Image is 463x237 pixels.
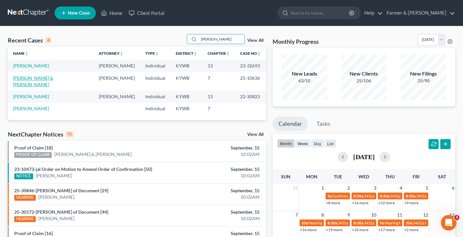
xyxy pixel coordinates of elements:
td: KYWB [171,72,202,90]
td: 23-32693 [235,60,266,72]
td: 25-10636 [235,72,266,90]
span: 9a [328,194,332,198]
span: 5 [425,184,429,192]
div: 10:02AM [182,151,260,158]
td: Individual [140,72,171,90]
div: PROOF OF CLAIM [14,152,52,158]
div: New Clients [341,70,387,77]
a: Help [361,7,383,19]
a: +16 more [300,227,316,232]
div: 10:02AM [182,172,260,179]
i: unfold_more [193,52,197,56]
a: [PERSON_NAME] & [PERSON_NAME] [13,75,53,87]
a: Tasks [311,117,336,131]
span: 341(a) meeting for [PERSON_NAME] [364,194,427,198]
a: +8 more [326,200,340,205]
span: Hearing for [PERSON_NAME] [385,220,435,225]
div: 25/106 [341,77,387,84]
div: September, 15 [182,209,260,215]
span: 10a [406,220,412,225]
a: [PERSON_NAME] [13,94,49,99]
a: 25-30846-[PERSON_NAME] of Document [29] [14,188,108,193]
span: 4 [399,184,403,192]
a: [PERSON_NAME] [36,172,72,179]
input: Search by name... [199,34,244,44]
a: Typeunfold_more [145,51,159,56]
td: 13 [202,60,235,72]
span: Hearing for [PERSON_NAME] & [PERSON_NAME] [309,220,394,225]
td: [PERSON_NAME] [94,72,140,90]
a: Proof of Claim [16] [14,231,53,236]
div: NOTICE [14,173,33,179]
div: HEARING [14,216,36,222]
span: 341(a) meeting for [PERSON_NAME] [364,220,427,225]
a: 23-10473-jal Order on Motion to Amend Order of Confirmation [50] [14,166,152,172]
span: 341(a) meeting for [PERSON_NAME] [390,194,453,198]
div: 25/90 [401,77,446,84]
div: NextChapter Notices [8,130,73,138]
a: +9 more [404,200,418,205]
span: 11 [396,211,403,219]
a: [PERSON_NAME] [13,106,49,111]
div: 10 [66,131,73,137]
td: KYWB [171,103,202,115]
span: 8 [321,211,325,219]
span: Fri [413,174,419,179]
a: Chapterunfold_more [208,51,230,56]
span: 3 [454,215,459,220]
span: 10a [302,220,308,225]
div: Recent Cases [8,36,51,44]
span: 8:30a [380,194,390,198]
a: View All [247,132,264,137]
span: 341(a) meeting for [PERSON_NAME] & [PERSON_NAME] [338,220,435,225]
a: [PERSON_NAME] & [PERSON_NAME] [54,151,132,158]
i: unfold_more [155,52,159,56]
a: Farmer & [PERSON_NAME] [383,7,455,19]
i: unfold_more [120,52,123,56]
a: Proof of Claim [18] [14,145,53,150]
i: unfold_more [257,52,261,56]
a: +16 more [352,200,368,205]
span: 8:30a [354,194,363,198]
td: 7 [202,103,235,115]
span: Tue [334,174,342,179]
a: +10 more [352,227,368,232]
a: +17 more [378,227,395,232]
span: Mon [306,174,317,179]
a: [PERSON_NAME] [13,63,49,68]
a: [PERSON_NAME] [38,194,74,200]
a: 25-30172-[PERSON_NAME] of Document [44] [14,209,108,215]
a: [PERSON_NAME] [38,215,74,222]
span: New Case [68,11,90,16]
span: 31 [292,184,299,192]
h2: [DATE] [353,153,375,160]
td: [PERSON_NAME] [94,90,140,102]
span: 8:30a [354,220,363,225]
i: unfold_more [226,52,230,56]
div: 63/10 [282,77,327,84]
div: September, 15 [182,166,260,172]
iframe: Intercom live chat [441,215,457,231]
a: Calendar [273,117,308,131]
button: month [277,139,295,148]
div: September, 15 [182,230,260,237]
span: 7 [295,211,299,219]
a: Case Nounfold_more [240,51,261,56]
span: Confirmation hearing for [PERSON_NAME] [332,194,406,198]
input: Search by name... [290,7,350,19]
span: 8:30a [328,220,337,225]
span: Wed [358,174,369,179]
div: New Filings [401,70,446,77]
td: Individual [140,60,171,72]
td: 13 [202,90,235,102]
button: day [311,139,324,148]
span: Sun [281,174,290,179]
a: +19 more [326,227,342,232]
a: Districtunfold_more [176,51,197,56]
div: New Leads [282,70,327,77]
div: September, 15 [182,145,260,151]
span: 10 [370,211,377,219]
td: Individual [140,103,171,115]
span: 6 [451,184,455,192]
div: 10:02AM [182,194,260,200]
